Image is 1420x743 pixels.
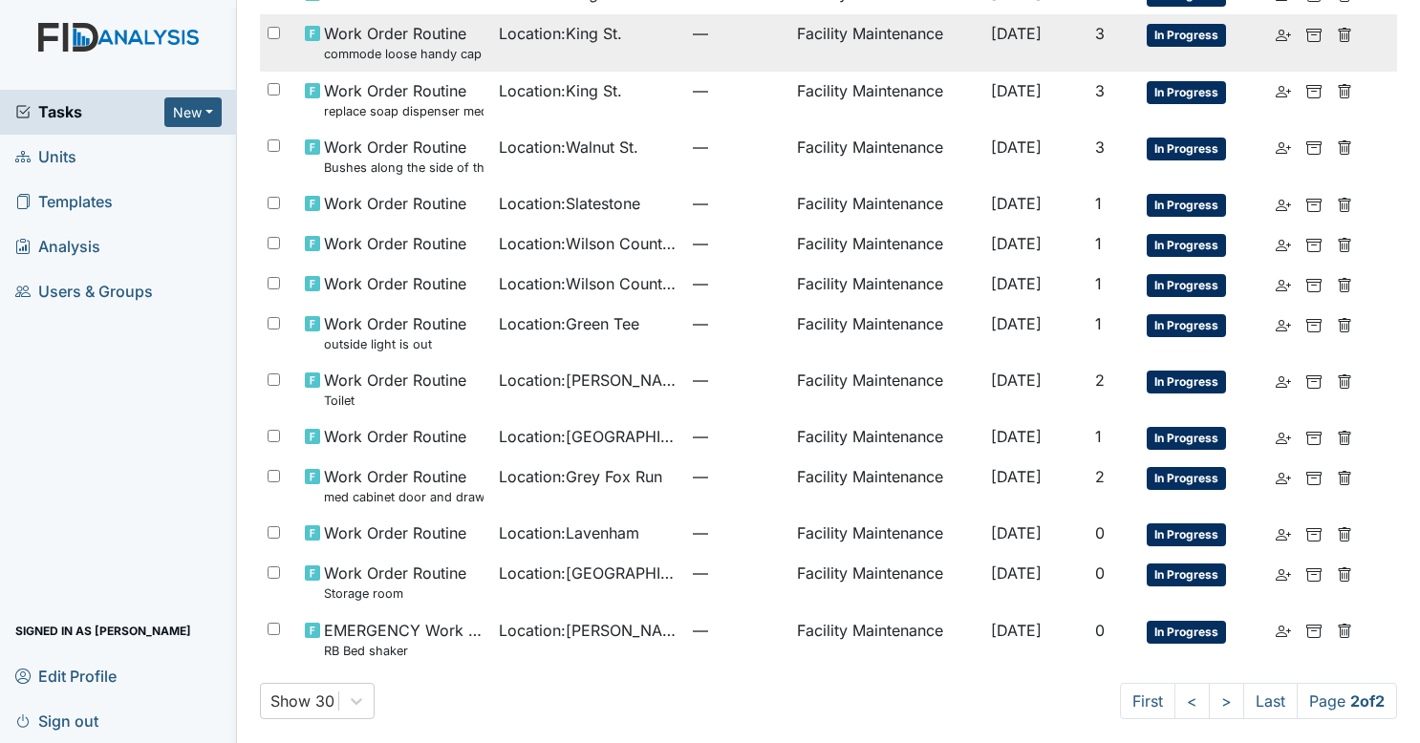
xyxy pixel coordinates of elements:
span: Work Order Routine [324,232,466,255]
a: > [1209,683,1244,719]
span: Edit Profile [15,661,117,690]
small: RB Bed shaker [324,642,484,660]
span: 2 [1095,467,1105,486]
span: 1 [1095,314,1102,333]
a: Last [1243,683,1298,719]
a: < [1174,683,1210,719]
span: Location : King St. [499,79,622,102]
span: — [693,425,781,448]
span: Location : Walnut St. [499,136,638,159]
span: — [693,79,781,102]
a: Archive [1306,521,1322,544]
td: Facility Maintenance [789,554,983,610]
span: 3 [1095,138,1105,157]
span: Location : Wilson County CS [499,272,678,295]
a: Archive [1306,425,1322,448]
span: Location : Lavenham [499,521,639,544]
span: Work Order Routine [324,192,466,215]
strong: 2 of 2 [1350,691,1385,711]
small: Toilet [324,392,466,410]
td: Facility Maintenance [789,305,983,361]
a: Delete [1337,521,1352,544]
span: Work Order Routine Bushes along the side of the fence needs to be cut [324,136,484,177]
a: Delete [1337,22,1352,45]
a: Delete [1337,619,1352,642]
span: 1 [1095,427,1102,446]
a: Archive [1306,562,1322,584]
span: EMERGENCY Work Order RB Bed shaker [324,619,484,660]
a: Archive [1306,312,1322,335]
span: — [693,312,781,335]
span: In Progress [1147,234,1226,257]
a: Archive [1306,272,1322,295]
a: Delete [1337,562,1352,584]
span: — [693,136,781,159]
div: Show 30 [270,690,334,712]
td: Facility Maintenance [789,224,983,265]
span: In Progress [1147,467,1226,490]
small: commode loose handy cap bathroom [324,45,484,63]
span: In Progress [1147,427,1226,450]
span: — [693,232,781,255]
td: Facility Maintenance [789,361,983,417]
a: Delete [1337,192,1352,215]
small: med cabinet door and drawer [324,488,484,506]
span: In Progress [1147,621,1226,644]
a: Delete [1337,369,1352,392]
span: 0 [1095,621,1105,640]
span: In Progress [1147,81,1226,104]
span: Work Order Routine outside light is out [324,312,466,353]
a: Archive [1306,192,1322,215]
a: Delete [1337,79,1352,102]
span: In Progress [1147,138,1226,160]
span: [DATE] [991,621,1042,640]
span: 2 [1095,371,1105,390]
a: Archive [1306,369,1322,392]
span: Work Order Routine replace soap dispenser med room [324,79,484,120]
a: First [1120,683,1175,719]
span: Units [15,142,76,172]
td: Facility Maintenance [789,457,983,514]
span: [DATE] [991,81,1042,100]
span: — [693,192,781,215]
a: Delete [1337,465,1352,488]
td: Facility Maintenance [789,514,983,554]
a: Delete [1337,425,1352,448]
a: Tasks [15,100,164,123]
span: 0 [1095,563,1105,583]
span: Work Order Routine Storage room [324,562,466,603]
span: Page [1297,683,1397,719]
span: Location : Grey Fox Run [499,465,662,488]
span: In Progress [1147,274,1226,297]
span: In Progress [1147,523,1226,546]
a: Archive [1306,79,1322,102]
span: Location : [GEOGRAPHIC_DATA] [499,425,678,448]
a: Archive [1306,136,1322,159]
span: [DATE] [991,234,1042,253]
small: Bushes along the side of the fence needs to be cut [324,159,484,177]
span: [DATE] [991,563,1042,583]
span: In Progress [1147,314,1226,337]
td: Facility Maintenance [789,417,983,457]
span: [DATE] [991,24,1042,43]
span: In Progress [1147,24,1226,47]
a: Archive [1306,619,1322,642]
span: In Progress [1147,371,1226,393]
span: — [693,369,781,392]
span: Location : Green Tee [499,312,639,335]
a: Archive [1306,465,1322,488]
span: [DATE] [991,371,1042,390]
span: [DATE] [991,274,1042,293]
span: — [693,465,781,488]
span: 1 [1095,234,1102,253]
td: Facility Maintenance [789,14,983,71]
span: Users & Groups [15,277,153,307]
span: — [693,272,781,295]
a: Archive [1306,22,1322,45]
small: replace soap dispenser med room [324,102,484,120]
span: Location : [PERSON_NAME] House [499,369,678,392]
td: Facility Maintenance [789,184,983,224]
a: Delete [1337,312,1352,335]
small: Storage room [324,584,466,603]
